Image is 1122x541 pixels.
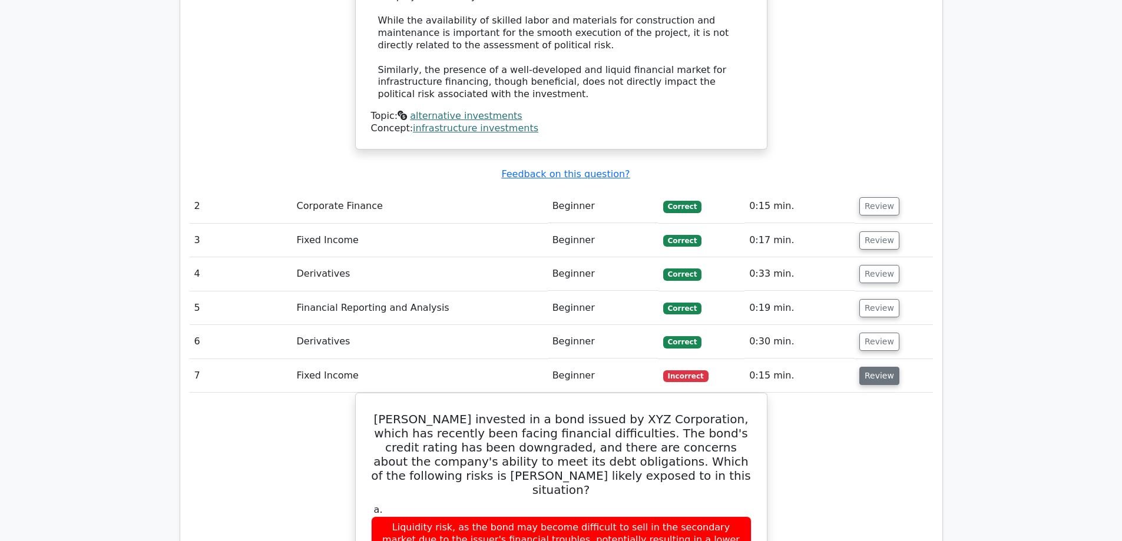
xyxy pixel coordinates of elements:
button: Review [859,299,899,317]
td: Derivatives [292,325,548,359]
td: Beginner [548,359,658,393]
td: Beginner [548,291,658,325]
td: Beginner [548,190,658,223]
h5: [PERSON_NAME] invested in a bond issued by XYZ Corporation, which has recently been facing financ... [370,412,753,497]
td: 0:33 min. [744,257,855,291]
td: 3 [190,224,292,257]
td: Derivatives [292,257,548,291]
td: Financial Reporting and Analysis [292,291,548,325]
td: 5 [190,291,292,325]
button: Review [859,197,899,215]
td: 4 [190,257,292,291]
td: Beginner [548,325,658,359]
span: a. [374,504,383,515]
td: Corporate Finance [292,190,548,223]
button: Review [859,231,899,250]
button: Review [859,367,899,385]
td: Fixed Income [292,359,548,393]
span: Incorrect [663,370,709,382]
td: 0:15 min. [744,190,855,223]
a: Feedback on this question? [501,168,630,180]
div: Concept: [371,122,752,135]
a: alternative investments [410,110,522,121]
span: Correct [663,336,701,348]
span: Correct [663,201,701,213]
a: infrastructure investments [413,122,538,134]
td: 0:19 min. [744,291,855,325]
td: 7 [190,359,292,393]
td: Beginner [548,224,658,257]
td: 2 [190,190,292,223]
td: 0:15 min. [744,359,855,393]
div: Topic: [371,110,752,122]
span: Correct [663,268,701,280]
button: Review [859,265,899,283]
td: 6 [190,325,292,359]
button: Review [859,333,899,351]
span: Correct [663,235,701,247]
td: 0:30 min. [744,325,855,359]
span: Correct [663,303,701,314]
td: 0:17 min. [744,224,855,257]
td: Beginner [548,257,658,291]
td: Fixed Income [292,224,548,257]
